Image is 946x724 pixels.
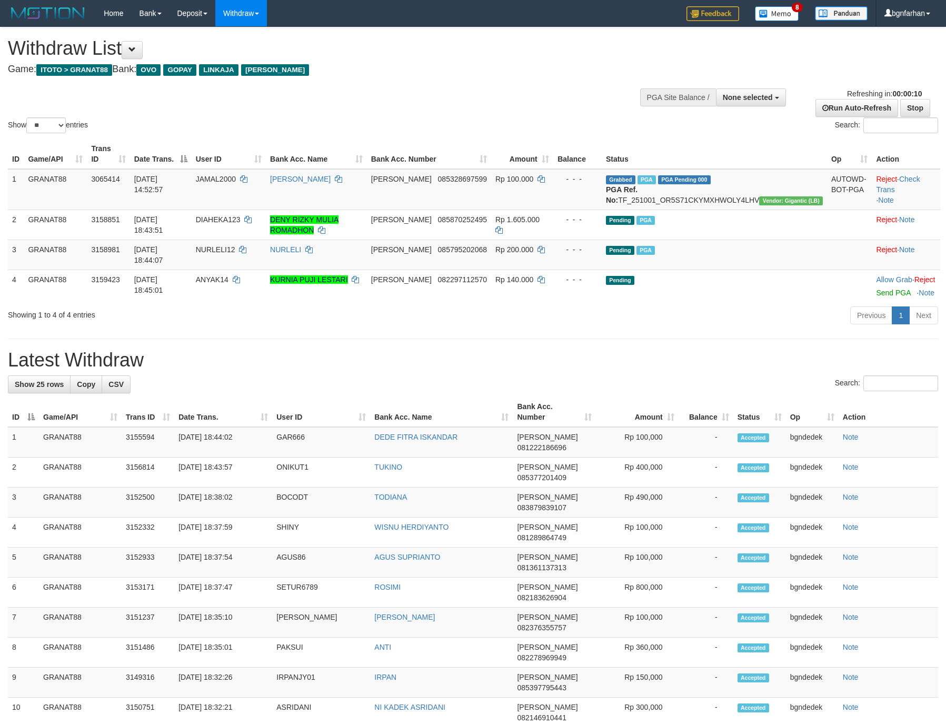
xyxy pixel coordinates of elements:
[272,427,370,458] td: GAR666
[517,583,577,591] span: [PERSON_NAME]
[557,244,598,255] div: - - -
[679,397,733,427] th: Balance: activate to sort column ascending
[899,215,915,224] a: Note
[174,668,272,698] td: [DATE] 18:32:26
[39,668,122,698] td: GRANAT88
[174,608,272,638] td: [DATE] 18:35:10
[8,350,938,371] h1: Latest Withdraw
[839,397,938,427] th: Action
[39,458,122,488] td: GRANAT88
[272,548,370,578] td: AGUS86
[786,548,839,578] td: bgndedek
[863,117,938,133] input: Search:
[827,139,872,169] th: Op: activate to sort column ascending
[786,518,839,548] td: bgndedek
[122,668,174,698] td: 3149316
[876,245,897,254] a: Reject
[872,139,940,169] th: Action
[272,518,370,548] td: SHINY
[792,3,803,12] span: 8
[438,215,487,224] span: Copy 085870252495 to clipboard
[872,240,940,270] td: ·
[517,623,566,632] span: Copy 082376355757 to clipboard
[557,274,598,285] div: - - -
[843,553,859,561] a: Note
[196,275,228,284] span: ANYAK14
[371,245,432,254] span: [PERSON_NAME]
[876,175,897,183] a: Reject
[130,139,192,169] th: Date Trans.: activate to sort column descending
[738,463,769,472] span: Accepted
[8,64,620,75] h4: Game: Bank:
[876,215,897,224] a: Reject
[24,240,87,270] td: GRANAT88
[39,427,122,458] td: GRANAT88
[835,375,938,391] label: Search:
[367,139,491,169] th: Bank Acc. Number: activate to sort column ascending
[8,397,39,427] th: ID: activate to sort column descending
[517,443,566,452] span: Copy 081222186696 to clipboard
[686,6,739,21] img: Feedback.jpg
[438,275,487,284] span: Copy 082297112570 to clipboard
[15,380,64,389] span: Show 25 rows
[8,5,88,21] img: MOTION_logo.png
[199,64,238,76] span: LINKAJA
[876,275,914,284] span: ·
[24,210,87,240] td: GRANAT88
[513,397,595,427] th: Bank Acc. Number: activate to sort column ascending
[786,668,839,698] td: bgndedek
[8,375,71,393] a: Show 25 rows
[738,493,769,502] span: Accepted
[636,246,655,255] span: Marked by bgndedek
[596,548,679,578] td: Rp 100,000
[517,643,577,651] span: [PERSON_NAME]
[8,608,39,638] td: 7
[517,563,566,572] span: Copy 081361137313 to clipboard
[24,139,87,169] th: Game/API: activate to sort column ascending
[872,270,940,302] td: ·
[872,169,940,210] td: · ·
[843,643,859,651] a: Note
[272,668,370,698] td: IRPANJY01
[8,488,39,518] td: 3
[606,216,634,225] span: Pending
[738,553,769,562] span: Accepted
[70,375,102,393] a: Copy
[270,175,331,183] a: [PERSON_NAME]
[636,216,655,225] span: Marked by bgndedek
[374,643,391,651] a: ANTI
[786,608,839,638] td: bgndedek
[134,215,163,234] span: [DATE] 18:43:51
[843,493,859,501] a: Note
[241,64,309,76] span: [PERSON_NAME]
[738,433,769,442] span: Accepted
[87,139,130,169] th: Trans ID: activate to sort column ascending
[374,613,435,621] a: [PERSON_NAME]
[716,88,786,106] button: None selected
[39,518,122,548] td: GRANAT88
[602,169,827,210] td: TF_251001_OR5S71CKYMXHWOLY4LHV
[91,215,120,224] span: 3158851
[843,433,859,441] a: Note
[91,275,120,284] span: 3159423
[91,245,120,254] span: 3158981
[495,215,540,224] span: Rp 1.605.000
[272,578,370,608] td: SETUR6789
[517,673,577,681] span: [PERSON_NAME]
[679,458,733,488] td: -
[850,306,892,324] a: Previous
[679,608,733,638] td: -
[39,488,122,518] td: GRANAT88
[679,427,733,458] td: -
[517,553,577,561] span: [PERSON_NAME]
[517,533,566,542] span: Copy 081289864749 to clipboard
[738,523,769,532] span: Accepted
[174,397,272,427] th: Date Trans.: activate to sort column ascending
[196,175,236,183] span: JAMAL2000
[596,668,679,698] td: Rp 150,000
[8,427,39,458] td: 1
[876,175,920,194] a: Check Trans
[606,246,634,255] span: Pending
[914,275,935,284] a: Reject
[374,553,440,561] a: AGUS SUPRIANTO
